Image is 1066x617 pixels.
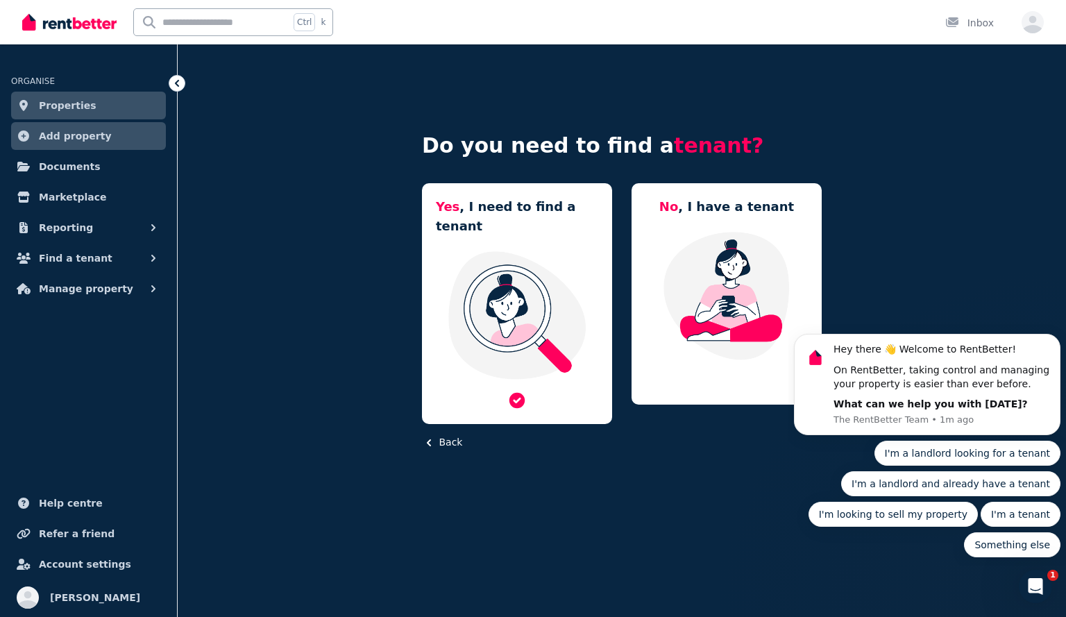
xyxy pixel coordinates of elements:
span: k [321,17,325,28]
button: Manage property [11,275,166,303]
span: ORGANISE [11,76,55,86]
span: Refer a friend [39,525,115,542]
h4: Do you need to find a [422,133,822,158]
img: I need a tenant [436,250,598,380]
span: [PERSON_NAME] [50,589,140,606]
iframe: Intercom live chat [1019,570,1052,603]
div: Inbox [945,16,994,30]
img: Manage my property [645,230,808,361]
button: Back [422,435,462,450]
a: Documents [11,153,166,180]
span: Add property [39,128,112,144]
button: Find a tenant [11,244,166,272]
span: Manage property [39,280,133,297]
a: Add property [11,122,166,150]
span: Find a tenant [39,250,112,267]
a: Refer a friend [11,520,166,548]
span: Account settings [39,556,131,573]
span: Marketplace [39,189,106,205]
span: Properties [39,97,96,114]
button: Reporting [11,214,166,242]
iframe: Intercom notifications message [788,324,1066,566]
a: Properties [11,92,166,119]
a: Help centre [11,489,166,517]
span: Yes [436,199,459,214]
img: RentBetter [22,12,117,33]
h5: , I have a tenant [659,197,794,217]
h5: , I need to find a tenant [436,197,598,236]
span: tenant? [674,133,763,158]
span: Reporting [39,219,93,236]
a: Marketplace [11,183,166,211]
span: Documents [39,158,101,175]
span: Help centre [39,495,103,512]
span: 1 [1047,570,1058,581]
a: Account settings [11,550,166,578]
span: Ctrl [294,13,315,31]
span: No [659,199,678,214]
